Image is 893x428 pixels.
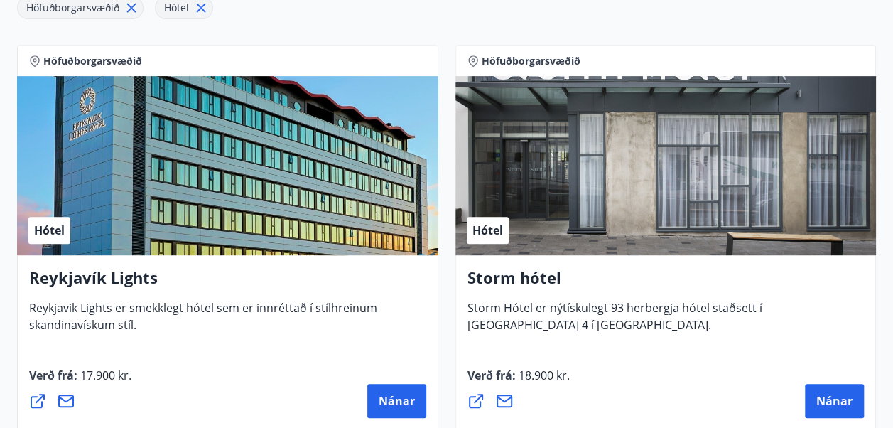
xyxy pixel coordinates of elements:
[164,1,189,14] span: Hótel
[805,384,864,418] button: Nánar
[77,368,131,383] span: 17.900 kr.
[467,368,570,395] span: Verð frá :
[482,54,580,68] span: Höfuðborgarsvæðið
[26,1,119,14] span: Höfuðborgarsvæðið
[29,267,426,299] h4: Reykjavík Lights
[367,384,426,418] button: Nánar
[29,368,131,395] span: Verð frá :
[29,300,377,344] span: Reykjavik Lights er smekklegt hótel sem er innréttað í stílhreinum skandinavískum stíl.
[467,267,865,299] h4: Storm hótel
[516,368,570,383] span: 18.900 kr.
[472,223,503,238] span: Hótel
[43,54,142,68] span: Höfuðborgarsvæðið
[467,300,762,344] span: Storm Hótel er nýtískulegt 93 herbergja hótel staðsett í [GEOGRAPHIC_DATA] 4 í [GEOGRAPHIC_DATA].
[816,393,853,409] span: Nánar
[34,223,65,238] span: Hótel
[379,393,415,409] span: Nánar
